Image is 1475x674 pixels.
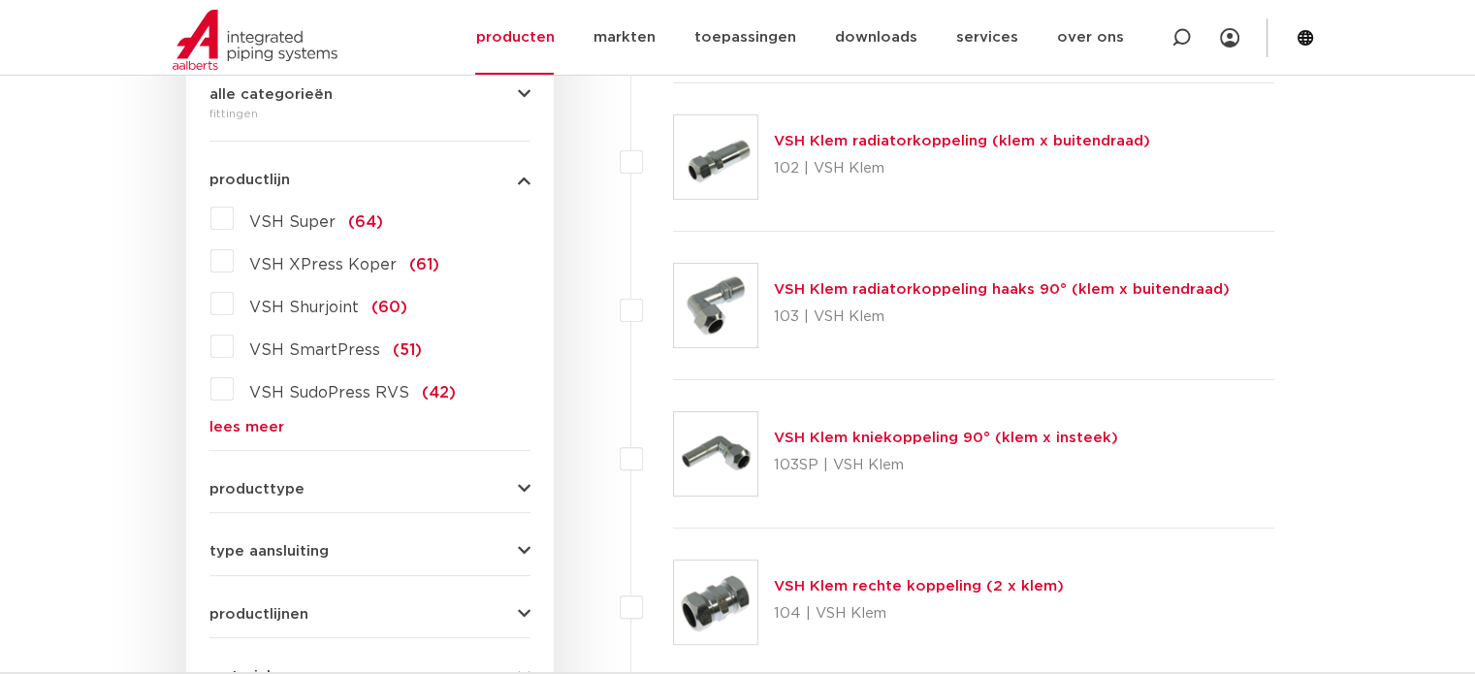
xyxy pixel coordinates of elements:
[249,342,380,358] span: VSH SmartPress
[774,598,1064,629] p: 104 | VSH Klem
[209,482,305,497] span: producttype
[209,87,333,102] span: alle categorieën
[209,482,530,497] button: producttype
[209,420,530,434] a: lees meer
[409,257,439,273] span: (61)
[249,385,409,401] span: VSH SudoPress RVS
[209,607,308,622] span: productlijnen
[393,342,422,358] span: (51)
[774,579,1064,594] a: VSH Klem rechte koppeling (2 x klem)
[774,153,1150,184] p: 102 | VSH Klem
[774,431,1118,445] a: VSH Klem kniekoppeling 90° (klem x insteek)
[674,412,757,496] img: Thumbnail for VSH Klem kniekoppeling 90° (klem x insteek)
[249,214,336,230] span: VSH Super
[674,264,757,347] img: Thumbnail for VSH Klem radiatorkoppeling haaks 90° (klem x buitendraad)
[249,257,397,273] span: VSH XPress Koper
[774,134,1150,148] a: VSH Klem radiatorkoppeling (klem x buitendraad)
[674,115,757,199] img: Thumbnail for VSH Klem radiatorkoppeling (klem x buitendraad)
[348,214,383,230] span: (64)
[209,173,530,187] button: productlijn
[209,607,530,622] button: productlijnen
[209,102,530,125] div: fittingen
[249,300,359,315] span: VSH Shurjoint
[774,302,1230,333] p: 103 | VSH Klem
[209,544,329,559] span: type aansluiting
[209,544,530,559] button: type aansluiting
[674,561,757,644] img: Thumbnail for VSH Klem rechte koppeling (2 x klem)
[774,282,1230,297] a: VSH Klem radiatorkoppeling haaks 90° (klem x buitendraad)
[774,450,1118,481] p: 103SP | VSH Klem
[209,87,530,102] button: alle categorieën
[371,300,407,315] span: (60)
[209,173,290,187] span: productlijn
[422,385,456,401] span: (42)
